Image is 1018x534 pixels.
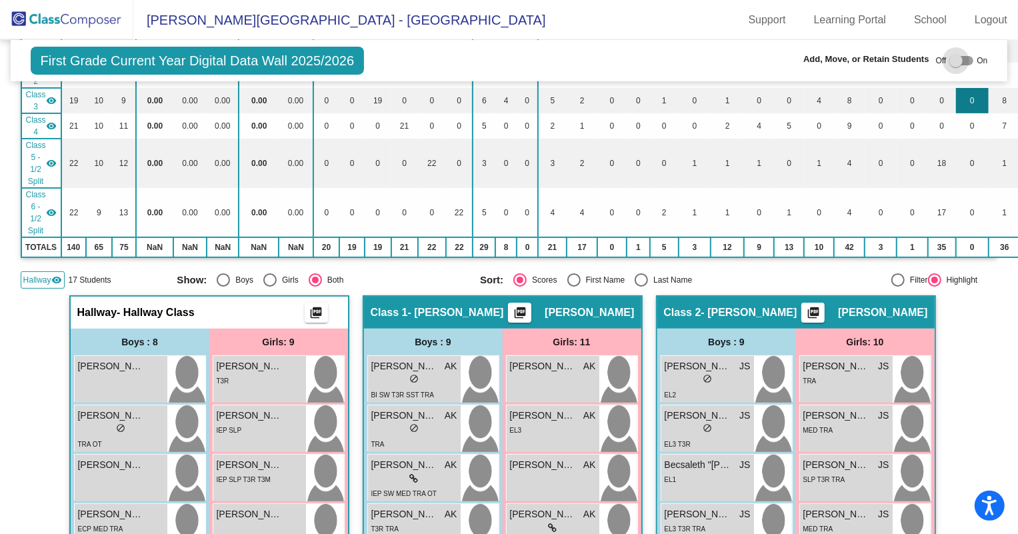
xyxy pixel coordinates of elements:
[409,423,419,433] span: do_not_disturb_alt
[744,88,774,113] td: 0
[804,139,834,188] td: 1
[657,329,796,355] div: Boys : 9
[711,113,744,139] td: 2
[279,113,313,139] td: 0.00
[339,113,365,139] td: 0
[510,359,577,373] span: [PERSON_NAME]
[308,306,324,325] mat-icon: picture_as_pdf
[774,237,804,257] td: 13
[803,409,870,423] span: [PERSON_NAME]
[956,113,989,139] td: 0
[117,306,195,319] span: - Hallway Class
[517,113,538,139] td: 0
[408,306,504,319] span: - [PERSON_NAME]
[371,306,408,319] span: Class 1
[679,113,711,139] td: 0
[897,88,928,113] td: 0
[803,9,897,31] a: Learning Portal
[510,427,522,434] span: EL3
[597,237,627,257] td: 0
[391,113,418,139] td: 21
[803,507,870,521] span: [PERSON_NAME]
[583,359,596,373] span: AK
[865,237,897,257] td: 3
[538,88,567,113] td: 5
[977,55,987,67] span: On
[207,188,239,237] td: 0.00
[581,274,625,286] div: First Name
[136,188,173,237] td: 0.00
[627,188,650,237] td: 0
[313,113,340,139] td: 0
[510,458,577,472] span: [PERSON_NAME]
[339,139,365,188] td: 0
[61,88,86,113] td: 19
[803,458,870,472] span: [PERSON_NAME]
[679,88,711,113] td: 0
[665,391,677,399] span: EL2
[473,139,495,188] td: 3
[78,525,123,533] span: ECP MED TRA
[445,409,457,423] span: AK
[239,88,279,113] td: 0.00
[878,359,889,373] span: JS
[834,88,865,113] td: 8
[277,274,299,286] div: Girls
[418,113,446,139] td: 0
[365,188,391,237] td: 0
[650,139,679,188] td: 0
[279,237,313,257] td: NaN
[567,88,597,113] td: 2
[77,306,117,319] span: Hallway
[313,139,340,188] td: 0
[897,188,928,237] td: 0
[371,490,437,497] span: IEP SW MED TRA OT
[279,139,313,188] td: 0.00
[878,507,889,521] span: JS
[510,409,577,423] span: [PERSON_NAME]
[878,458,889,472] span: JS
[796,329,935,355] div: Girls: 10
[803,476,845,483] span: SLP T3R TRA
[803,525,833,533] span: MED TRA
[517,188,538,237] td: 0
[217,476,271,483] span: IEP SLP T3R T3M
[173,139,207,188] td: 0.00
[538,113,567,139] td: 2
[445,458,457,472] span: AK
[173,88,207,113] td: 0.00
[136,113,173,139] td: 0.00
[664,306,701,319] span: Class 2
[371,441,385,448] span: TRA
[774,88,804,113] td: 0
[61,188,86,237] td: 22
[905,274,928,286] div: Filter
[503,329,641,355] div: Girls: 11
[371,458,438,472] span: [PERSON_NAME] [PERSON_NAME]
[217,458,283,472] span: [PERSON_NAME]
[508,303,531,323] button: Print Students Details
[495,139,517,188] td: 0
[116,423,125,433] span: do_not_disturb_alt
[538,237,567,257] td: 21
[936,55,947,67] span: Off
[739,409,750,423] span: JS
[86,139,112,188] td: 10
[21,237,61,257] td: TOTALS
[956,88,989,113] td: 0
[371,409,438,423] span: [PERSON_NAME]
[567,188,597,237] td: 4
[838,306,927,319] span: [PERSON_NAME]
[834,139,865,188] td: 4
[650,113,679,139] td: 0
[364,329,503,355] div: Boys : 9
[391,237,418,257] td: 21
[567,139,597,188] td: 2
[774,188,804,237] td: 1
[648,274,692,286] div: Last Name
[804,88,834,113] td: 4
[878,409,889,423] span: JS
[339,188,365,237] td: 0
[650,188,679,237] td: 2
[567,113,597,139] td: 1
